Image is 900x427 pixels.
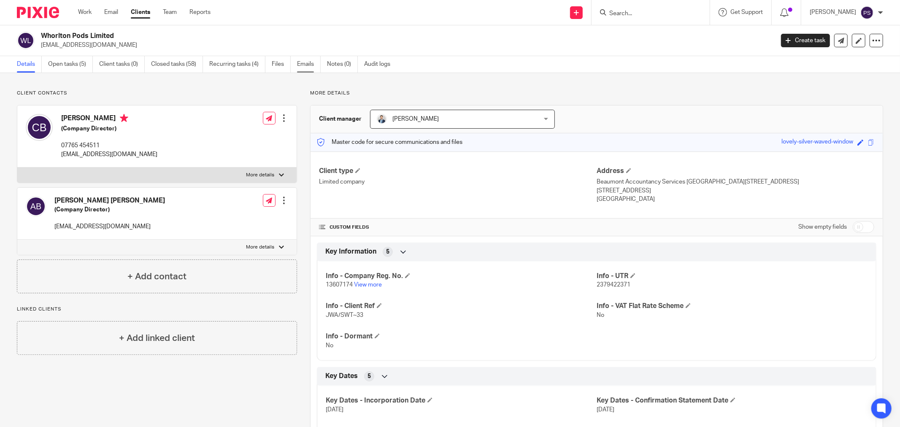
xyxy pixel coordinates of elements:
p: [PERSON_NAME] [810,8,856,16]
span: Get Support [730,9,763,15]
a: Reports [189,8,211,16]
p: More details [310,90,883,97]
p: [GEOGRAPHIC_DATA] [597,195,874,203]
h4: Info - Dormant [326,332,597,341]
h5: (Company Director) [61,124,157,133]
h4: Info - Company Reg. No. [326,272,597,281]
h4: Info - UTR [597,272,868,281]
p: 07765 454511 [61,141,157,150]
a: Recurring tasks (4) [209,56,265,73]
a: Details [17,56,42,73]
h5: (Company Director) [54,205,165,214]
p: Limited company [319,178,597,186]
p: More details [246,244,275,251]
i: Primary [120,114,128,122]
span: Key Dates [325,372,358,381]
img: svg%3E [17,32,35,49]
h4: Info - Client Ref [326,302,597,311]
a: Clients [131,8,150,16]
a: Email [104,8,118,16]
img: Pixie [17,7,59,18]
h4: + Add contact [127,270,186,283]
label: Show empty fields [798,223,847,231]
span: No [597,312,604,318]
a: Client tasks (0) [99,56,145,73]
p: [EMAIL_ADDRESS][DOMAIN_NAME] [54,222,165,231]
h4: Client type [319,167,597,176]
h4: [PERSON_NAME] [61,114,157,124]
h4: Address [597,167,874,176]
h4: + Add linked client [119,332,195,345]
p: [EMAIL_ADDRESS][DOMAIN_NAME] [61,150,157,159]
h3: Client manager [319,115,362,123]
span: Key Information [325,247,376,256]
a: Team [163,8,177,16]
span: [DATE] [326,407,343,413]
a: Audit logs [364,56,397,73]
a: Notes (0) [327,56,358,73]
a: Work [78,8,92,16]
div: lovely-silver-waved-window [781,138,853,147]
p: [EMAIL_ADDRESS][DOMAIN_NAME] [41,41,768,49]
a: Emails [297,56,321,73]
a: Open tasks (5) [48,56,93,73]
p: Master code for secure communications and files [317,138,462,146]
img: svg%3E [860,6,874,19]
h2: Whorlton Pods Limited [41,32,623,41]
span: 2379422371 [597,282,630,288]
span: No [326,343,333,349]
span: 13607174 [326,282,353,288]
h4: Info - VAT Flat Rate Scheme [597,302,868,311]
h4: Key Dates - Confirmation Statement Date [597,396,868,405]
span: 5 [386,248,389,256]
p: More details [246,172,275,178]
a: Closed tasks (58) [151,56,203,73]
span: [DATE] [597,407,614,413]
img: svg%3E [26,114,53,141]
h4: Key Dates - Incorporation Date [326,396,597,405]
img: svg%3E [26,196,46,216]
span: [PERSON_NAME] [392,116,439,122]
p: Beaumont Accountancy Services [GEOGRAPHIC_DATA][STREET_ADDRESS] [597,178,874,186]
h4: CUSTOM FIELDS [319,224,597,231]
p: Linked clients [17,306,297,313]
img: LinkedIn%20Profile.jpeg [377,114,387,124]
a: Create task [781,34,830,47]
span: 5 [368,372,371,381]
p: Client contacts [17,90,297,97]
a: View more [354,282,382,288]
p: [STREET_ADDRESS] [597,186,874,195]
h4: [PERSON_NAME] [PERSON_NAME] [54,196,165,205]
a: Files [272,56,291,73]
span: JWA/SWT~33 [326,312,363,318]
input: Search [608,10,684,18]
